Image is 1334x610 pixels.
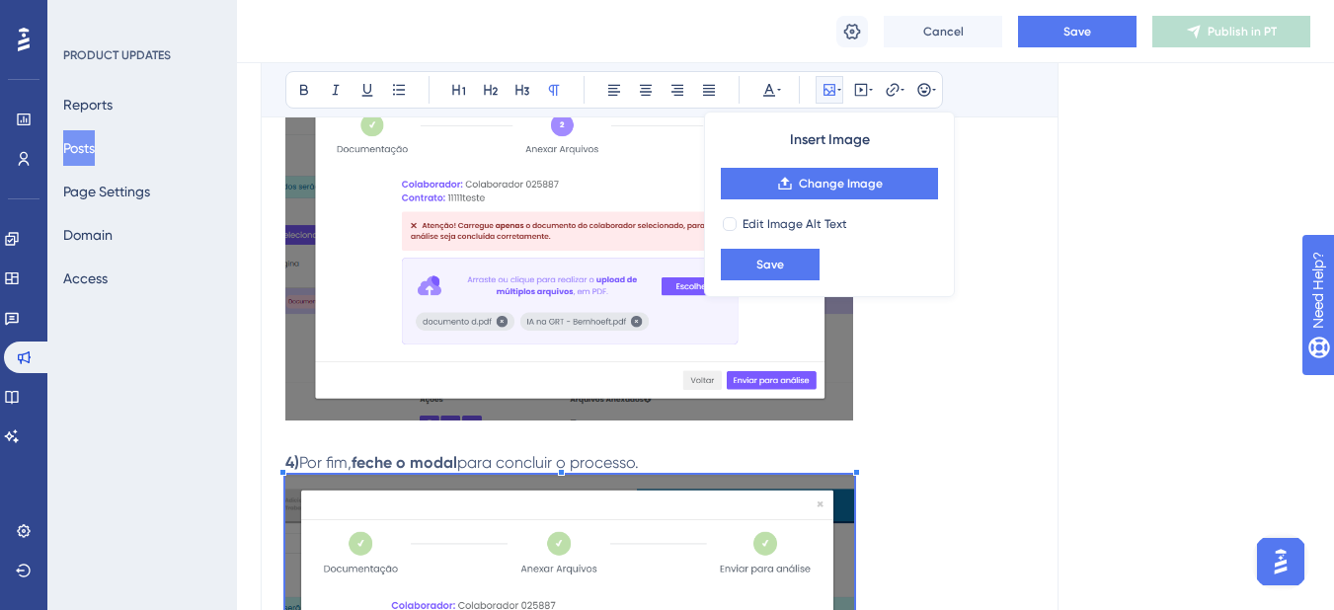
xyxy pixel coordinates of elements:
[1063,24,1091,39] span: Save
[285,453,299,472] strong: 4)
[63,130,95,166] button: Posts
[63,87,113,122] button: Reports
[63,174,150,209] button: Page Settings
[457,453,639,472] span: para concluir o processo.
[923,24,964,39] span: Cancel
[63,261,108,296] button: Access
[790,128,870,152] span: Insert Image
[756,257,784,272] span: Save
[63,47,171,63] div: PRODUCT UPDATES
[352,453,457,472] strong: feche o modal
[884,16,1002,47] button: Cancel
[63,217,113,253] button: Domain
[1251,532,1310,591] iframe: UserGuiding AI Assistant Launcher
[721,168,938,199] button: Change Image
[721,249,820,280] button: Save
[299,453,352,472] span: Por fim,
[743,216,847,232] span: Edit Image Alt Text
[799,176,883,191] span: Change Image
[1018,16,1137,47] button: Save
[46,5,123,29] span: Need Help?
[1152,16,1310,47] button: Publish in PT
[1208,24,1277,39] span: Publish in PT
